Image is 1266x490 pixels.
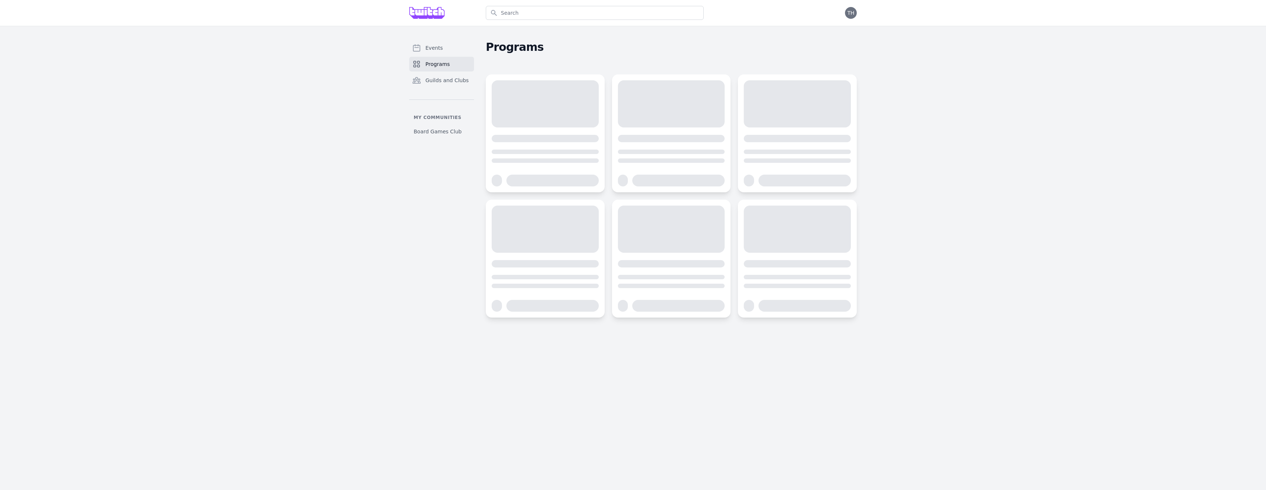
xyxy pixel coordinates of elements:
a: Programs [409,57,474,71]
a: Events [409,41,474,55]
span: TH [847,10,854,15]
span: Programs [425,60,450,68]
input: Search [486,6,704,20]
img: Grove [409,7,445,19]
a: Guilds and Clubs [409,73,474,88]
a: Board Games Club [409,125,474,138]
h2: Programs [486,41,857,54]
nav: Sidebar [409,41,474,138]
span: Board Games Club [414,128,462,135]
span: Events [425,44,443,52]
span: Guilds and Clubs [425,77,469,84]
p: My communities [409,115,474,120]
button: TH [845,7,857,19]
